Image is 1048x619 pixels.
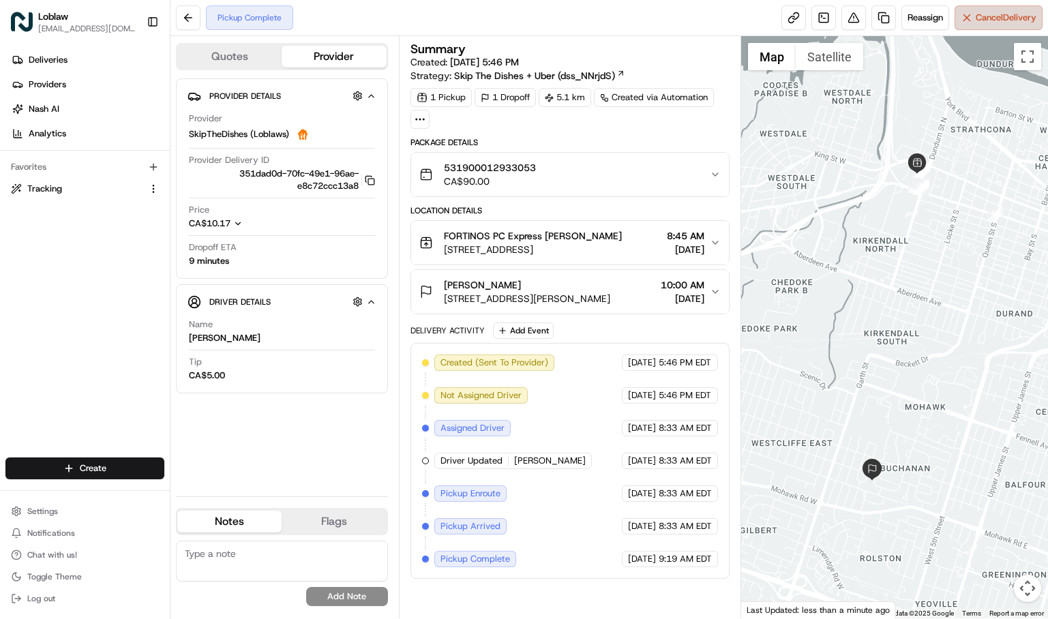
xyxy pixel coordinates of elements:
button: Add Event [493,322,554,339]
button: Notes [177,511,282,532]
span: Driver Updated [440,455,503,467]
span: Driver Details [209,297,271,307]
button: Start new chat [232,134,248,151]
a: Skip The Dishes + Uber (dss_NNrjdS) [454,69,625,82]
span: 8:33 AM EDT [659,455,712,467]
div: [PERSON_NAME] [189,332,260,344]
input: Clear [35,88,225,102]
button: LoblawLoblaw[EMAIL_ADDRESS][DOMAIN_NAME] [5,5,141,38]
img: 1755196953914-cd9d9cba-b7f7-46ee-b6f5-75ff69acacf5 [29,130,53,155]
img: Loblaw 12 agents [14,198,35,220]
button: 531900012933053CA$90.00 [411,153,729,196]
button: Flags [282,511,386,532]
button: 351dad0d-70fc-49e1-96ae-e8c72ccc13a8 [189,168,375,192]
span: Assigned Driver [440,422,505,434]
button: Notifications [5,524,164,543]
button: [EMAIL_ADDRESS][DOMAIN_NAME] [38,23,136,34]
button: [PERSON_NAME][STREET_ADDRESS][PERSON_NAME]10:00 AM[DATE] [411,270,729,314]
button: Show satellite imagery [796,43,863,70]
span: [DATE] [628,389,656,402]
div: 1 Pickup [410,88,472,107]
div: Past conversations [14,177,91,188]
div: Location Details [410,205,730,216]
button: Reassign [901,5,949,30]
div: 📗 [14,306,25,317]
span: Settings [27,506,58,517]
span: 5:46 PM EDT [659,389,711,402]
a: Providers [5,74,170,95]
span: [DATE] [661,292,704,305]
button: See all [211,175,248,191]
button: Create [5,457,164,479]
span: [DATE] [628,487,656,500]
div: 💻 [115,306,126,317]
button: Toggle Theme [5,567,164,586]
span: Pickup Complete [440,553,510,565]
div: Last Updated: less than a minute ago [741,601,896,618]
h3: Summary [410,43,466,55]
a: Nash AI [5,98,170,120]
span: [PERSON_NAME] [514,455,586,467]
span: [DATE] 5:46 PM [450,56,519,68]
span: [PERSON_NAME] [42,248,110,259]
a: Deliveries [5,49,170,71]
span: Not Assigned Driver [440,389,522,402]
span: Name [189,318,213,331]
span: [DATE] [628,455,656,467]
span: CA$10.17 [189,217,230,229]
div: 20 [988,207,1003,222]
span: Chat with us! [27,549,77,560]
button: Loblaw [38,10,68,23]
div: CA$5.00 [189,369,225,382]
button: CancelDelivery [955,5,1043,30]
button: Chat with us! [5,545,164,564]
span: Provider Details [209,91,281,102]
span: [DATE] [628,553,656,565]
span: [PERSON_NAME] [444,278,521,292]
span: [DATE] [628,422,656,434]
span: 8:33 AM EDT [659,520,712,532]
button: Toggle fullscreen view [1014,43,1041,70]
span: Log out [27,593,55,604]
span: Reassign [908,12,943,24]
div: Strategy: [410,69,625,82]
span: CA$90.00 [444,175,536,188]
div: 19 [915,179,930,194]
span: [DATE] [667,243,704,256]
span: 9:19 AM EDT [659,553,712,565]
span: FORTINOS PC Express [PERSON_NAME] [444,229,622,243]
span: Pylon [136,338,165,348]
div: 5.1 km [539,88,591,107]
div: Favorites [5,156,164,178]
span: Analytics [29,127,66,140]
span: Cancel Delivery [976,12,1036,24]
button: Provider [282,46,386,67]
span: [DATE] [121,248,149,259]
button: FORTINOS PC Express [PERSON_NAME][STREET_ADDRESS]8:45 AM[DATE] [411,221,729,265]
span: 8:33 AM EDT [659,422,712,434]
span: Pickup Arrived [440,520,500,532]
div: 9 minutes [189,255,229,267]
span: API Documentation [129,305,219,318]
a: Powered byPylon [96,337,165,348]
span: [DATE] [628,357,656,369]
button: Quotes [177,46,282,67]
span: Tip [189,356,202,368]
span: Dropoff ETA [189,241,237,254]
span: Nash AI [29,103,59,115]
span: SkipTheDishes (Loblaws) [189,128,289,140]
div: 8 [909,178,924,193]
span: Created: [410,55,519,69]
a: Tracking [11,183,143,195]
div: 18 [911,179,926,194]
a: Report a map error [989,609,1044,617]
span: Providers [29,78,66,91]
button: CA$10.17 [189,217,309,230]
img: Google [745,601,790,618]
button: Map camera controls [1014,575,1041,602]
a: Terms (opens in new tab) [962,609,981,617]
span: Skip The Dishes + Uber (dss_NNrjdS) [454,69,615,82]
div: We're available if you need us! [61,144,188,155]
